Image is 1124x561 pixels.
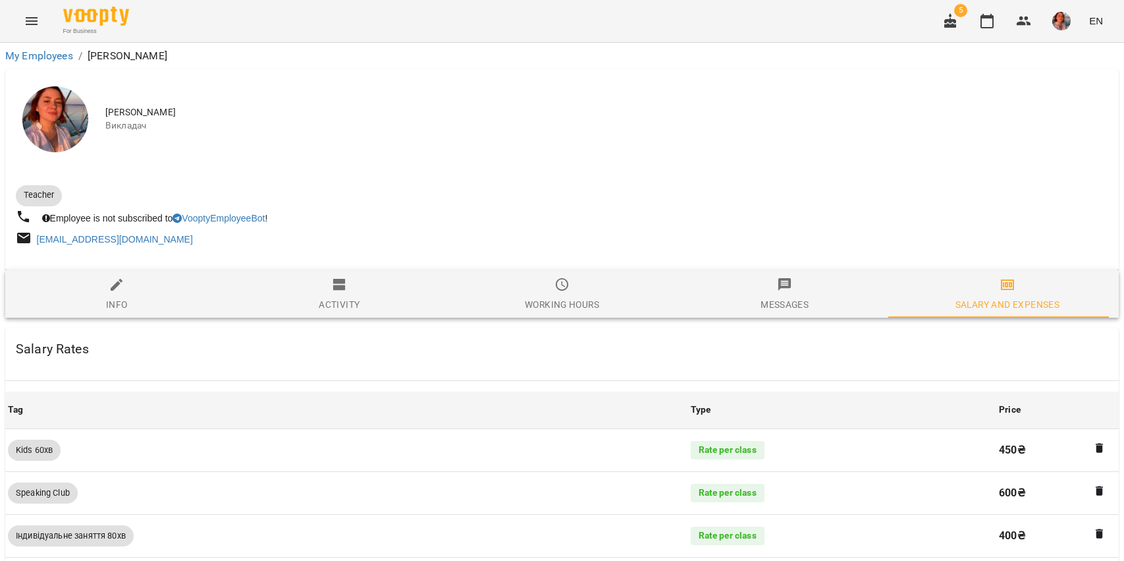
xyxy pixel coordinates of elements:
img: Voopty Logo [63,7,129,26]
a: [EMAIL_ADDRESS][DOMAIN_NAME] [37,234,193,245]
div: Salary and Expenses [955,297,1059,312]
div: Activity [319,297,360,312]
span: Kids 60хв [8,444,61,456]
span: Teacher [16,189,62,201]
button: Delete [1091,440,1108,457]
th: Tag [5,392,688,428]
div: Info [106,297,128,312]
div: Rate per class [691,527,764,545]
th: Type [688,392,997,428]
div: Messages [761,297,809,312]
span: Індивідуальне заняття 80хв [8,530,134,542]
div: Working hours [525,297,599,312]
a: My Employees [5,49,73,62]
img: 1ca8188f67ff8bc7625fcfef7f64a17b.jpeg [1052,12,1071,30]
button: Menu [16,5,47,37]
span: For Business [63,27,129,36]
button: Delete [1091,483,1108,500]
button: EN [1084,9,1108,33]
img: Діана Кійко [22,86,88,152]
p: 600 ₴ [999,485,1116,501]
span: Speaking Club [8,487,78,499]
li: / [78,48,82,64]
span: 5 [954,4,967,17]
div: Rate per class [691,484,764,502]
div: Employee is not subscribed to ! [40,209,271,227]
button: Delete [1091,525,1108,543]
p: [PERSON_NAME] [88,48,167,64]
div: Rate per class [691,441,764,459]
p: 400 ₴ [999,528,1116,544]
span: Викладач [105,119,1108,133]
span: EN [1089,14,1103,28]
h6: Salary Rates [16,339,89,359]
span: [PERSON_NAME] [105,106,1108,119]
nav: breadcrumb [5,48,1119,64]
p: 450 ₴ [999,442,1116,458]
th: Price [996,392,1119,428]
a: VooptyEmployeeBot [173,213,265,223]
